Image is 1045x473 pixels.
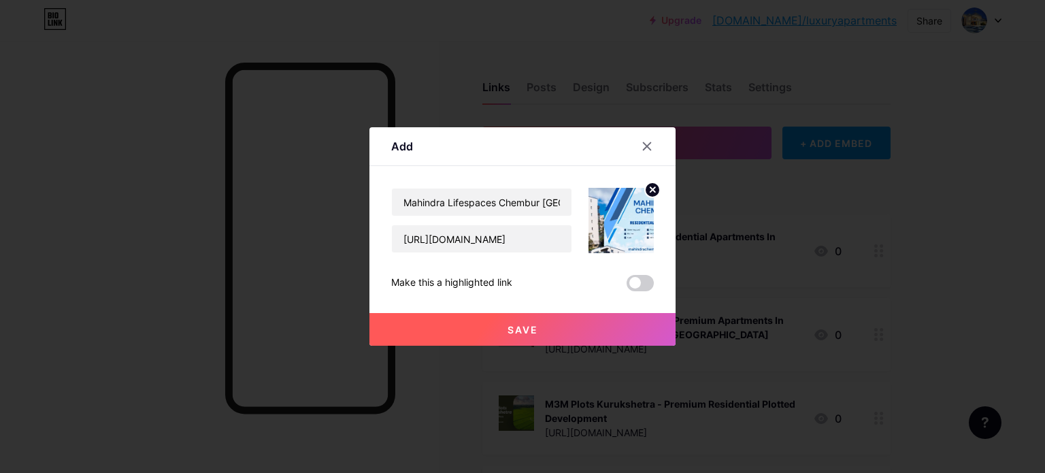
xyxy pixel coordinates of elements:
[392,225,571,252] input: URL
[391,275,512,291] div: Make this a highlighted link
[369,313,676,346] button: Save
[391,138,413,154] div: Add
[508,324,538,336] span: Save
[588,188,654,253] img: link_thumbnail
[392,189,571,216] input: Title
